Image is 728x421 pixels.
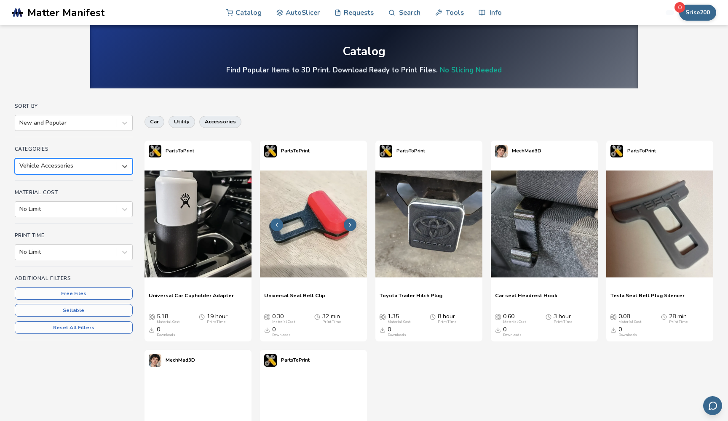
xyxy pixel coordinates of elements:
[380,326,385,333] span: Downloads
[264,354,277,367] img: PartsToPrint's profile
[166,147,194,155] p: PartsToPrint
[679,5,716,21] button: Srise200
[430,313,436,320] span: Average Print Time
[264,292,325,305] a: Universal Seat Belt Clip
[169,116,195,128] button: utility
[145,141,198,162] a: PartsToPrint's profilePartsToPrint
[272,313,295,324] div: 0.30
[610,326,616,333] span: Downloads
[512,147,541,155] p: MechMad3D
[503,333,522,337] div: Downloads
[149,313,155,320] span: Average Cost
[495,292,557,305] a: Car seat Headrest Hook
[438,313,456,324] div: 8 hour
[322,313,341,324] div: 32 min
[15,275,133,281] h4: Additional Filters
[272,333,291,337] div: Downloads
[19,206,21,213] input: No Limit
[618,333,637,337] div: Downloads
[554,313,572,324] div: 3 hour
[260,141,314,162] a: PartsToPrint's profilePartsToPrint
[661,313,667,320] span: Average Print Time
[15,321,133,334] button: Reset All Filters
[149,354,161,367] img: MechMad3D's profile
[546,313,551,320] span: Average Print Time
[149,145,161,157] img: PartsToPrint's profile
[199,313,205,320] span: Average Print Time
[495,326,501,333] span: Downloads
[618,313,641,324] div: 0.08
[145,350,199,371] a: MechMad3D's profileMechMad3D
[627,147,656,155] p: PartsToPrint
[281,147,310,155] p: PartsToPrint
[618,320,641,324] div: Material Cost
[207,320,225,324] div: Print Time
[503,313,526,324] div: 0.60
[610,145,623,157] img: PartsToPrint's profile
[15,232,133,238] h4: Print Time
[380,292,442,305] a: Toyota Trailer Hitch Plug
[388,320,410,324] div: Material Cost
[272,320,295,324] div: Material Cost
[264,145,277,157] img: PartsToPrint's profile
[264,326,270,333] span: Downloads
[19,249,21,256] input: No Limit
[375,141,429,162] a: PartsToPrint's profilePartsToPrint
[314,313,320,320] span: Average Print Time
[157,320,179,324] div: Material Cost
[199,116,241,128] button: accessories
[503,320,526,324] div: Material Cost
[703,396,722,415] button: Send feedback via email
[606,141,660,162] a: PartsToPrint's profilePartsToPrint
[669,313,688,324] div: 28 min
[149,326,155,333] span: Downloads
[388,333,406,337] div: Downloads
[166,356,195,365] p: MechMad3D
[27,7,104,19] span: Matter Manifest
[157,313,179,324] div: 5.18
[554,320,572,324] div: Print Time
[264,313,270,320] span: Average Cost
[388,313,410,324] div: 1.35
[322,320,341,324] div: Print Time
[618,326,637,337] div: 0
[380,145,392,157] img: PartsToPrint's profile
[388,326,406,337] div: 0
[495,313,501,320] span: Average Cost
[610,292,685,305] a: Tesla Seat Belt Plug Silencer
[207,313,227,324] div: 19 hour
[226,65,502,75] h4: Find Popular Items to 3D Print. Download Ready to Print Files.
[438,320,456,324] div: Print Time
[260,350,314,371] a: PartsToPrint's profilePartsToPrint
[272,326,291,337] div: 0
[503,326,522,337] div: 0
[15,287,133,300] button: Free Files
[19,120,21,126] input: New and Popular
[440,65,502,75] a: No Slicing Needed
[343,45,385,58] div: Catalog
[15,189,133,195] h4: Material Cost
[281,356,310,365] p: PartsToPrint
[145,116,164,128] button: car
[491,141,546,162] a: MechMad3D's profileMechMad3D
[380,313,385,320] span: Average Cost
[669,320,688,324] div: Print Time
[396,147,425,155] p: PartsToPrint
[15,146,133,152] h4: Categories
[15,103,133,109] h4: Sort By
[495,145,508,157] img: MechMad3D's profile
[157,333,175,337] div: Downloads
[15,304,133,317] button: Sellable
[149,292,234,305] a: Universal Car Cupholder Adapter
[157,326,175,337] div: 0
[610,313,616,320] span: Average Cost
